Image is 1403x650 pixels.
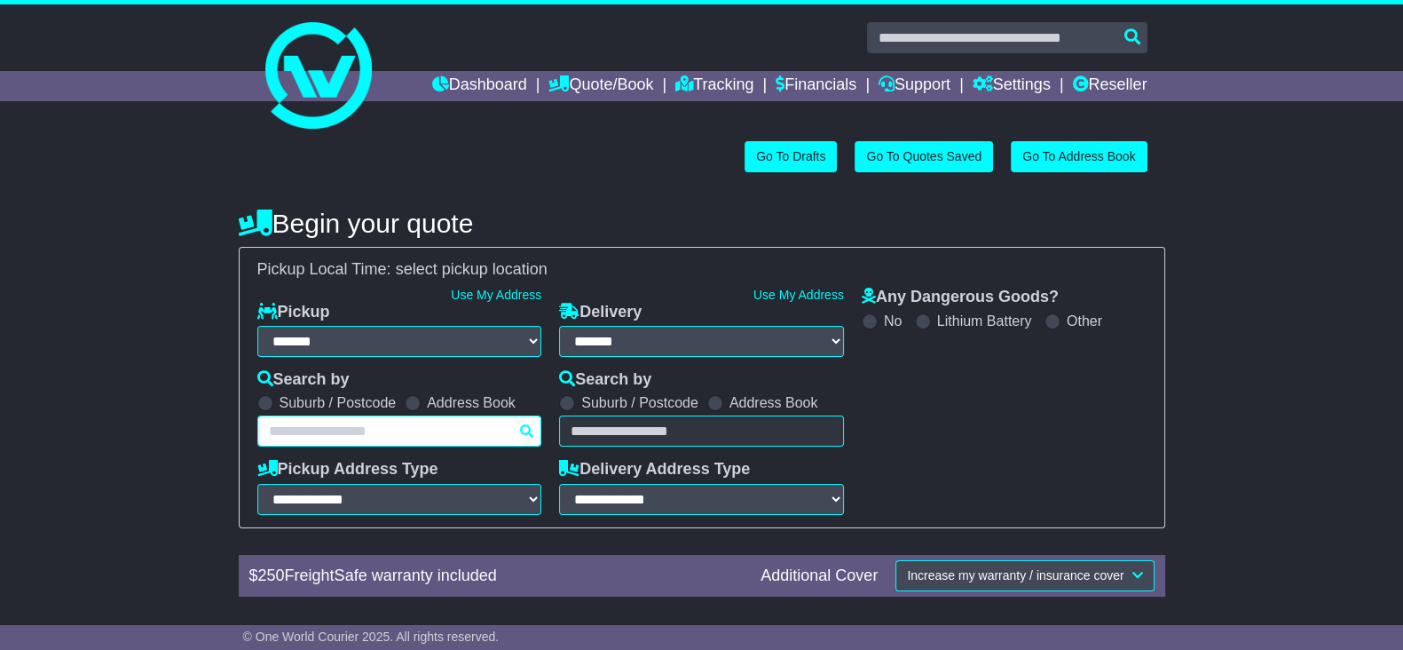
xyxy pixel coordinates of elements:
[396,260,548,278] span: select pickup location
[862,288,1059,307] label: Any Dangerous Goods?
[239,209,1165,238] h4: Begin your quote
[776,71,856,101] a: Financials
[753,288,844,302] a: Use My Address
[879,71,950,101] a: Support
[432,71,527,101] a: Dashboard
[240,567,753,586] div: $ FreightSafe warranty included
[855,141,993,172] a: Go To Quotes Saved
[1067,313,1102,329] label: Other
[973,71,1051,101] a: Settings
[884,313,902,329] label: No
[559,460,750,480] label: Delivery Address Type
[559,303,642,322] label: Delivery
[907,568,1123,583] span: Increase my warranty / insurance cover
[248,260,1155,280] div: Pickup Local Time:
[752,567,887,586] div: Additional Cover
[257,370,350,390] label: Search by
[675,71,753,101] a: Tracking
[257,303,330,322] label: Pickup
[895,560,1154,591] button: Increase my warranty / insurance cover
[258,567,285,584] span: 250
[937,313,1032,329] label: Lithium Battery
[451,288,541,302] a: Use My Address
[280,394,397,411] label: Suburb / Postcode
[745,141,837,172] a: Go To Drafts
[257,460,438,480] label: Pickup Address Type
[581,394,698,411] label: Suburb / Postcode
[1011,141,1147,172] a: Go To Address Book
[1072,71,1147,101] a: Reseller
[548,71,653,101] a: Quote/Book
[243,630,500,644] span: © One World Courier 2025. All rights reserved.
[559,370,651,390] label: Search by
[427,394,516,411] label: Address Book
[729,394,818,411] label: Address Book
